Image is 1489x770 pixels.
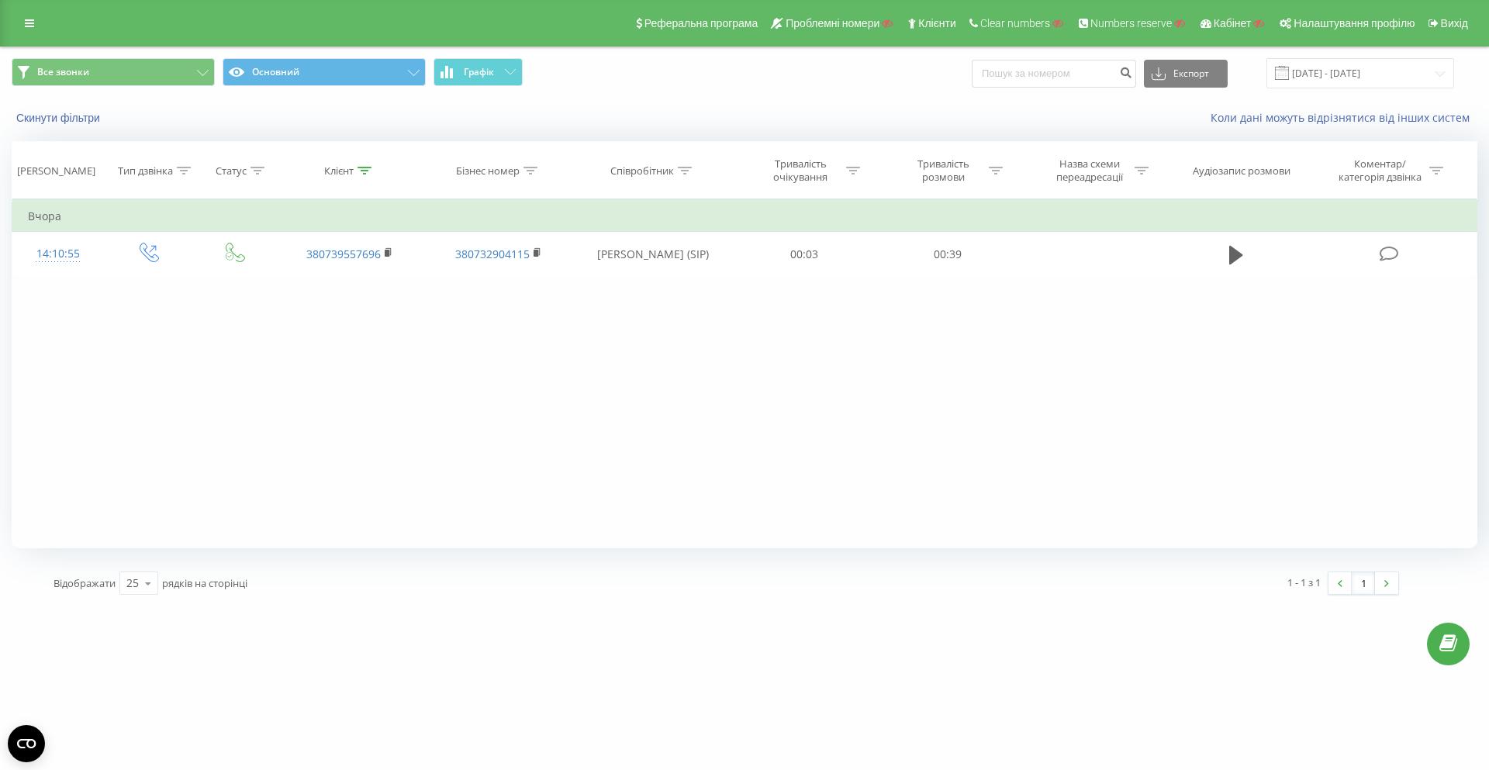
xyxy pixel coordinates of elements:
[786,17,879,29] span: Проблемні номери
[972,60,1136,88] input: Пошук за номером
[464,67,494,78] span: Графік
[37,66,89,78] span: Все звонки
[54,576,116,590] span: Відображати
[12,111,108,125] button: Скинути фільтри
[1294,17,1415,29] span: Налаштування профілю
[223,58,426,86] button: Основний
[126,575,139,591] div: 25
[456,164,520,178] div: Бізнес номер
[1287,575,1321,590] div: 1 - 1 з 1
[876,232,1018,277] td: 00:39
[8,725,45,762] button: Open CMP widget
[902,157,985,184] div: Тривалість розмови
[1193,164,1290,178] div: Аудіозапис розмови
[1090,17,1172,29] span: Numbers reserve
[733,232,876,277] td: 00:03
[324,164,354,178] div: Клієнт
[118,164,173,178] div: Тип дзвінка
[28,239,88,269] div: 14:10:55
[1335,157,1425,184] div: Коментар/категорія дзвінка
[1441,17,1468,29] span: Вихід
[1144,60,1228,88] button: Експорт
[216,164,247,178] div: Статус
[1211,110,1477,125] a: Коли дані можуть відрізнятися вiд інших систем
[306,247,381,261] a: 380739557696
[610,164,674,178] div: Співробітник
[980,17,1050,29] span: Clear numbers
[162,576,247,590] span: рядків на сторінці
[1214,17,1252,29] span: Кабінет
[12,201,1477,232] td: Вчора
[455,247,530,261] a: 380732904115
[1048,157,1131,184] div: Назва схеми переадресації
[572,232,733,277] td: [PERSON_NAME] (SIP)
[759,157,842,184] div: Тривалість очікування
[1352,572,1375,594] a: 1
[12,58,215,86] button: Все звонки
[918,17,956,29] span: Клієнти
[644,17,758,29] span: Реферальна програма
[434,58,523,86] button: Графік
[17,164,95,178] div: [PERSON_NAME]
